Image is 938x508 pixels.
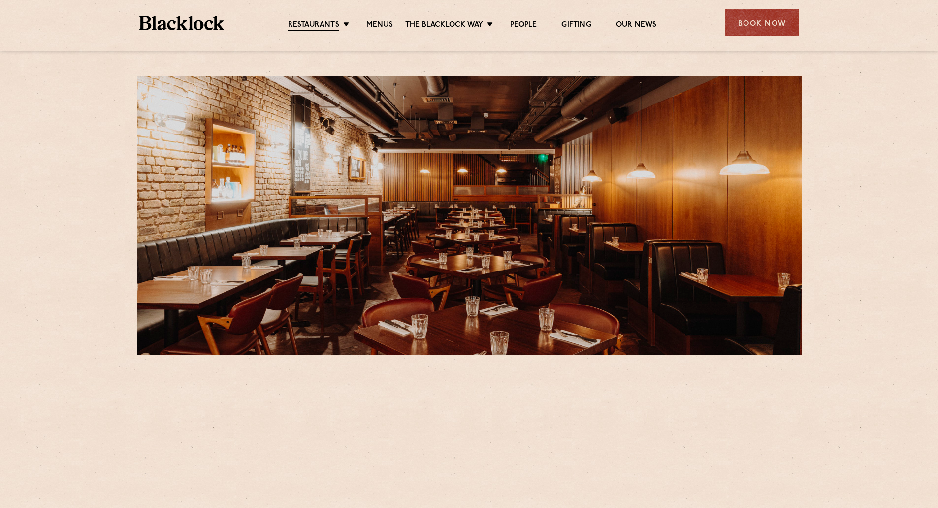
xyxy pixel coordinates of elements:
a: Restaurants [288,20,339,31]
a: The Blacklock Way [405,20,483,30]
a: Menus [366,20,393,30]
a: People [510,20,537,30]
a: Gifting [561,20,591,30]
div: Book Now [725,9,799,36]
a: Our News [616,20,657,30]
img: BL_Textured_Logo-footer-cropped.svg [139,16,225,30]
